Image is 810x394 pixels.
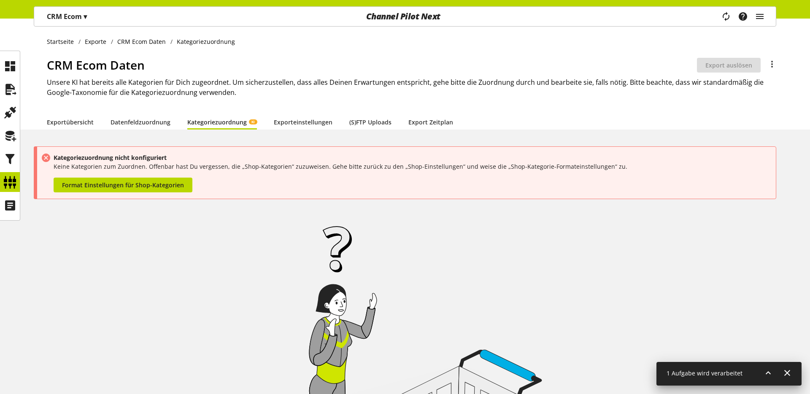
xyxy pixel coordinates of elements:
[62,181,184,189] span: Format Einstellungen für Shop-Kategorien
[187,118,257,127] a: KategoriezuordnungKI
[408,118,453,127] a: Export Zeitplan
[81,37,111,46] a: Exporte
[274,118,332,127] a: Exporteinstellungen
[47,77,776,97] h2: Unsere KI hat bereits alle Kategorien für Dich zugeordnet. Um sicherzustellen, dass alles Deinen ...
[47,37,74,46] span: Startseite
[349,118,391,127] a: (S)FTP Uploads
[111,118,170,127] a: Datenfeldzuordnung
[667,369,742,377] span: 1 Aufgabe wird verarbeitet
[54,162,772,171] p: Keine Kategorien zum Zuordnen. Offenbar hast Du vergessen, die „Shop-Kategorien“ zuzuweisen. Gehe...
[47,56,697,74] h1: CRM Ecom Daten
[85,37,106,46] span: Exporte
[47,11,87,22] p: CRM Ecom
[54,153,772,162] h4: Kategoriezuordnung nicht konfiguriert
[47,37,78,46] a: Startseite
[54,178,192,192] a: Format Einstellungen für Shop-Kategorien
[697,58,761,73] button: Export auslösen
[47,118,94,127] a: Exportübersicht
[251,119,255,124] span: KI
[84,12,87,21] span: ▾
[705,61,752,70] span: Export auslösen
[34,6,776,27] nav: main navigation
